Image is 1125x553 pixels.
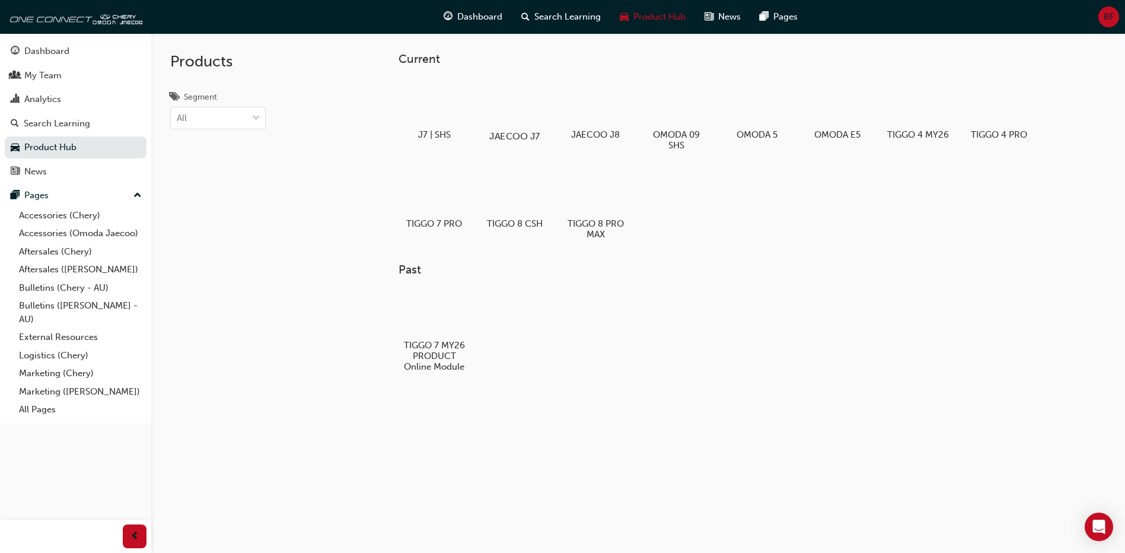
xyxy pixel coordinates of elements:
[399,75,470,144] a: J7 | SHS
[11,142,20,153] span: car-icon
[14,224,146,243] a: Accessories (Omoda Jaecoo)
[479,164,550,233] a: TIGGO 8 CSH
[14,297,146,328] a: Bulletins ([PERSON_NAME] - AU)
[560,164,631,244] a: TIGGO 8 PRO MAX
[1085,513,1113,541] div: Open Intercom Messenger
[887,129,949,140] h5: TIGGO 4 MY26
[14,206,146,225] a: Accessories (Chery)
[177,112,187,125] div: All
[184,91,217,103] div: Segment
[399,164,470,233] a: TIGGO 7 PRO
[403,218,466,229] h5: TIGGO 7 PRO
[695,5,750,29] a: news-iconNews
[403,129,466,140] h5: J7 | SHS
[640,75,712,155] a: OMODA 09 SHS
[1104,10,1114,24] span: BF
[14,260,146,279] a: Aftersales ([PERSON_NAME])
[726,129,788,140] h5: OMODA 5
[718,10,741,24] span: News
[133,188,142,204] span: up-icon
[11,119,19,129] span: search-icon
[760,9,769,24] span: pages-icon
[14,243,146,261] a: Aftersales (Chery)
[512,5,610,29] a: search-iconSearch Learning
[620,9,629,24] span: car-icon
[130,529,139,544] span: prev-icon
[14,383,146,401] a: Marketing ([PERSON_NAME])
[1098,7,1119,27] button: BF
[24,165,47,179] div: News
[5,65,146,87] a: My Team
[963,75,1034,144] a: TIGGO 4 PRO
[457,10,502,24] span: Dashboard
[24,189,49,202] div: Pages
[560,75,631,144] a: JAECOO J8
[968,129,1030,140] h5: TIGGO 4 PRO
[24,117,90,131] div: Search Learning
[534,10,601,24] span: Search Learning
[484,218,546,229] h5: TIGGO 8 CSH
[721,75,792,144] a: OMODA 5
[633,10,686,24] span: Product Hub
[5,136,146,158] a: Product Hub
[399,263,1072,276] h3: Past
[750,5,807,29] a: pages-iconPages
[399,52,1072,66] h3: Current
[14,279,146,297] a: Bulletins (Chery - AU)
[11,190,20,201] span: pages-icon
[24,93,61,106] div: Analytics
[802,75,873,144] a: OMODA E5
[399,287,470,377] a: TIGGO 7 MY26 PRODUCT Online Module
[807,129,869,140] h5: OMODA E5
[24,69,62,82] div: My Team
[444,9,452,24] span: guage-icon
[11,71,20,81] span: people-icon
[11,94,20,105] span: chart-icon
[482,131,548,142] h5: JAECOO J7
[14,364,146,383] a: Marketing (Chery)
[565,129,627,140] h5: JAECOO J8
[5,88,146,110] a: Analytics
[5,38,146,185] button: DashboardMy TeamAnalyticsSearch LearningProduct HubNews
[24,45,69,58] div: Dashboard
[403,340,466,372] h5: TIGGO 7 MY26 PRODUCT Online Module
[14,401,146,419] a: All Pages
[610,5,695,29] a: car-iconProduct Hub
[5,113,146,135] a: Search Learning
[14,347,146,365] a: Logistics (Chery)
[252,111,260,126] span: down-icon
[479,75,550,144] a: JAECOO J7
[170,93,179,103] span: tags-icon
[882,75,954,144] a: TIGGO 4 MY26
[773,10,798,24] span: Pages
[11,46,20,57] span: guage-icon
[14,328,146,347] a: External Resources
[5,185,146,206] button: Pages
[521,9,530,24] span: search-icon
[645,129,707,151] h5: OMODA 09 SHS
[11,167,20,177] span: news-icon
[705,9,713,24] span: news-icon
[170,52,266,71] h2: Products
[6,5,142,28] img: oneconnect
[434,5,512,29] a: guage-iconDashboard
[5,40,146,62] a: Dashboard
[565,218,627,240] h5: TIGGO 8 PRO MAX
[5,161,146,183] a: News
